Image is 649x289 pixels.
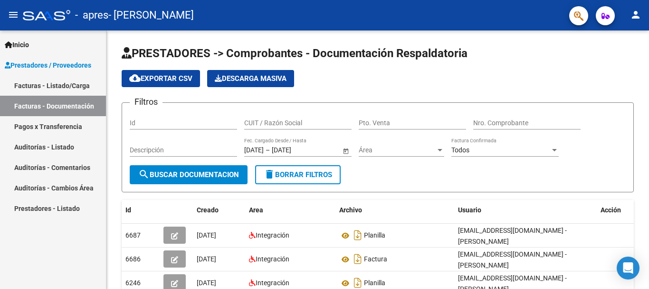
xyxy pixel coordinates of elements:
[364,256,387,263] span: Factura
[264,169,275,180] mat-icon: delete
[125,231,141,239] span: 6687
[266,146,270,154] span: –
[130,95,162,109] h3: Filtros
[193,200,245,220] datatable-header-cell: Creado
[197,255,216,263] span: [DATE]
[130,165,248,184] button: Buscar Documentacion
[352,251,364,267] i: Descargar documento
[207,70,294,87] app-download-masive: Descarga masiva de comprobantes (adjuntos)
[75,5,108,26] span: - apres
[339,206,362,214] span: Archivo
[630,9,641,20] mat-icon: person
[352,228,364,243] i: Descargar documento
[129,72,141,84] mat-icon: cloud_download
[617,257,639,279] div: Open Intercom Messenger
[272,146,318,154] input: Fecha fin
[256,279,289,287] span: Integración
[129,74,192,83] span: Exportar CSV
[122,47,468,60] span: PRESTADORES -> Comprobantes - Documentación Respaldatoria
[108,5,194,26] span: - [PERSON_NAME]
[458,227,567,245] span: [EMAIL_ADDRESS][DOMAIN_NAME] - [PERSON_NAME]
[256,255,289,263] span: Integración
[597,200,644,220] datatable-header-cell: Acción
[335,200,454,220] datatable-header-cell: Archivo
[197,279,216,287] span: [DATE]
[207,70,294,87] button: Descarga Masiva
[256,231,289,239] span: Integración
[5,40,29,50] span: Inicio
[341,146,351,156] button: Open calendar
[359,146,436,154] span: Área
[8,9,19,20] mat-icon: menu
[255,165,341,184] button: Borrar Filtros
[197,206,219,214] span: Creado
[138,169,150,180] mat-icon: search
[244,146,264,154] input: Fecha inicio
[249,206,263,214] span: Area
[125,279,141,287] span: 6246
[138,170,239,179] span: Buscar Documentacion
[125,206,131,214] span: Id
[245,200,335,220] datatable-header-cell: Area
[122,70,200,87] button: Exportar CSV
[125,255,141,263] span: 6686
[215,74,286,83] span: Descarga Masiva
[197,231,216,239] span: [DATE]
[364,279,385,287] span: Planilla
[451,146,469,154] span: Todos
[122,200,160,220] datatable-header-cell: Id
[454,200,597,220] datatable-header-cell: Usuario
[364,232,385,239] span: Planilla
[458,250,567,269] span: [EMAIL_ADDRESS][DOMAIN_NAME] - [PERSON_NAME]
[458,206,481,214] span: Usuario
[601,206,621,214] span: Acción
[5,60,91,70] span: Prestadores / Proveedores
[264,170,332,179] span: Borrar Filtros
